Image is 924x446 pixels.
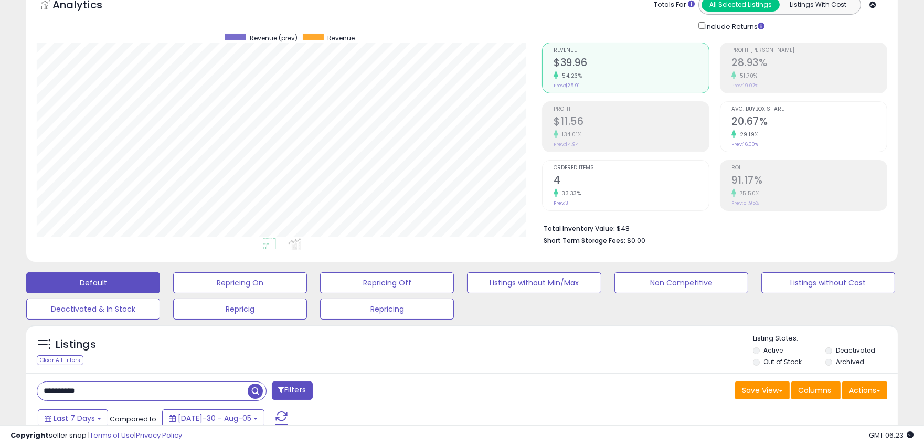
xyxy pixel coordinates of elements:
[842,381,887,399] button: Actions
[173,299,307,320] button: Repricig
[736,131,759,139] small: 29.19%
[173,272,307,293] button: Repricing On
[544,236,625,245] b: Short Term Storage Fees:
[791,381,841,399] button: Columns
[37,355,83,365] div: Clear All Filters
[798,385,831,396] span: Columns
[320,299,454,320] button: Repricing
[250,34,298,43] span: Revenue (prev)
[731,174,887,188] h2: 91.17%
[763,346,783,355] label: Active
[731,115,887,130] h2: 20.67%
[753,334,898,344] p: Listing States:
[761,272,895,293] button: Listings without Cost
[90,430,134,440] a: Terms of Use
[558,131,582,139] small: 134.01%
[614,272,748,293] button: Non Competitive
[320,272,454,293] button: Repricing Off
[162,409,264,427] button: [DATE]-30 - Aug-05
[836,346,875,355] label: Deactivated
[554,200,568,206] small: Prev: 3
[836,357,864,366] label: Archived
[731,200,759,206] small: Prev: 51.95%
[544,224,615,233] b: Total Inventory Value:
[731,82,758,89] small: Prev: 19.07%
[691,20,777,32] div: Include Returns
[731,57,887,71] h2: 28.93%
[558,189,581,197] small: 33.33%
[554,141,579,147] small: Prev: $4.94
[736,189,760,197] small: 75.50%
[110,414,158,424] span: Compared to:
[558,72,582,80] small: 54.23%
[10,431,182,441] div: seller snap | |
[467,272,601,293] button: Listings without Min/Max
[178,413,251,423] span: [DATE]-30 - Aug-05
[327,34,355,43] span: Revenue
[26,272,160,293] button: Default
[272,381,313,400] button: Filters
[554,115,709,130] h2: $11.56
[26,299,160,320] button: Deactivated & In Stock
[869,430,914,440] span: 2025-08-13 06:23 GMT
[554,165,709,171] span: Ordered Items
[735,381,790,399] button: Save View
[554,48,709,54] span: Revenue
[56,337,96,352] h5: Listings
[136,430,182,440] a: Privacy Policy
[544,221,879,234] li: $48
[731,107,887,112] span: Avg. Buybox Share
[54,413,95,423] span: Last 7 Days
[731,141,758,147] small: Prev: 16.00%
[554,82,580,89] small: Prev: $25.91
[554,107,709,112] span: Profit
[731,48,887,54] span: Profit [PERSON_NAME]
[10,430,49,440] strong: Copyright
[554,174,709,188] h2: 4
[763,357,802,366] label: Out of Stock
[736,72,758,80] small: 51.70%
[731,165,887,171] span: ROI
[554,57,709,71] h2: $39.96
[627,236,645,246] span: $0.00
[38,409,108,427] button: Last 7 Days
